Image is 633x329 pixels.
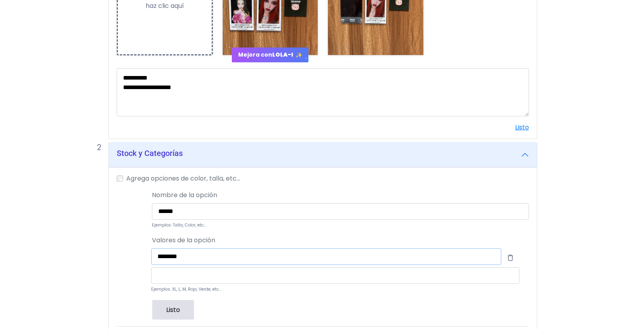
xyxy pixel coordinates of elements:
[109,142,537,167] button: Stock y Categorías
[272,51,293,59] strong: LOLA-I
[152,300,194,320] button: Listo
[515,123,529,132] a: Listo
[296,51,302,59] span: ✨
[126,174,240,183] label: Agrega opciones de color, talla, etc...
[152,190,217,200] label: Nombre de la opción
[151,286,221,292] span: Ejemplos: XL, L, M, Rojo, Verde, etc...
[152,222,206,228] span: Ejemplos: Talla, Color, etc...
[501,248,519,267] i: Borrar
[117,148,183,158] h5: Stock y Categorías
[232,48,309,63] button: Mejora conLOLA-I ✨
[152,229,215,245] label: Valores de la opción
